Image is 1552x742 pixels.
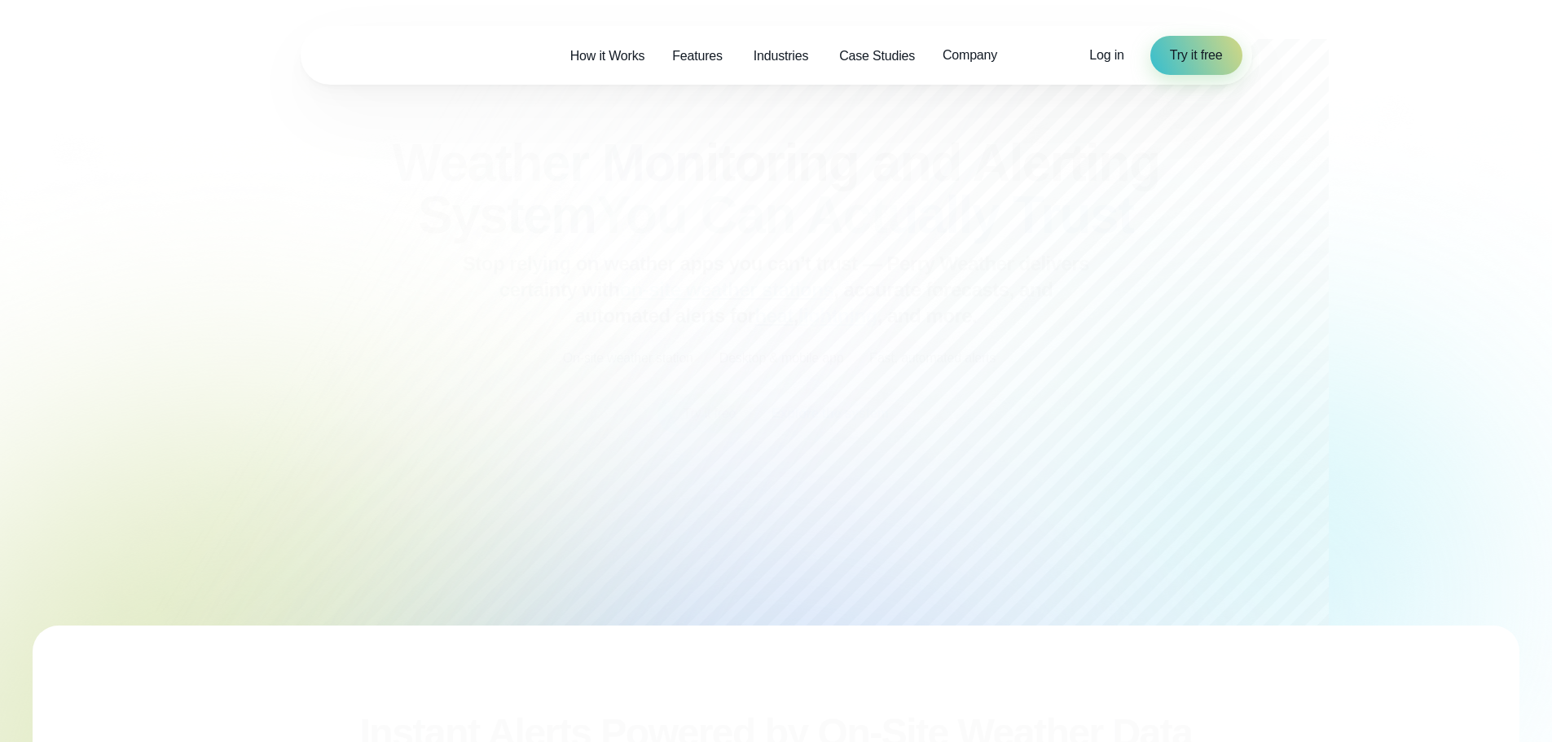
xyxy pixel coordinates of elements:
span: Log in [1089,48,1123,62]
a: Try it free [1150,36,1242,75]
a: How it Works [556,39,659,72]
span: How it Works [570,46,645,66]
a: Case Studies [825,39,929,72]
span: Features [672,46,723,66]
span: Case Studies [839,46,915,66]
a: Log in [1089,46,1123,65]
span: Company [943,46,997,65]
span: Try it free [1170,46,1223,65]
span: Industries [754,46,808,66]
